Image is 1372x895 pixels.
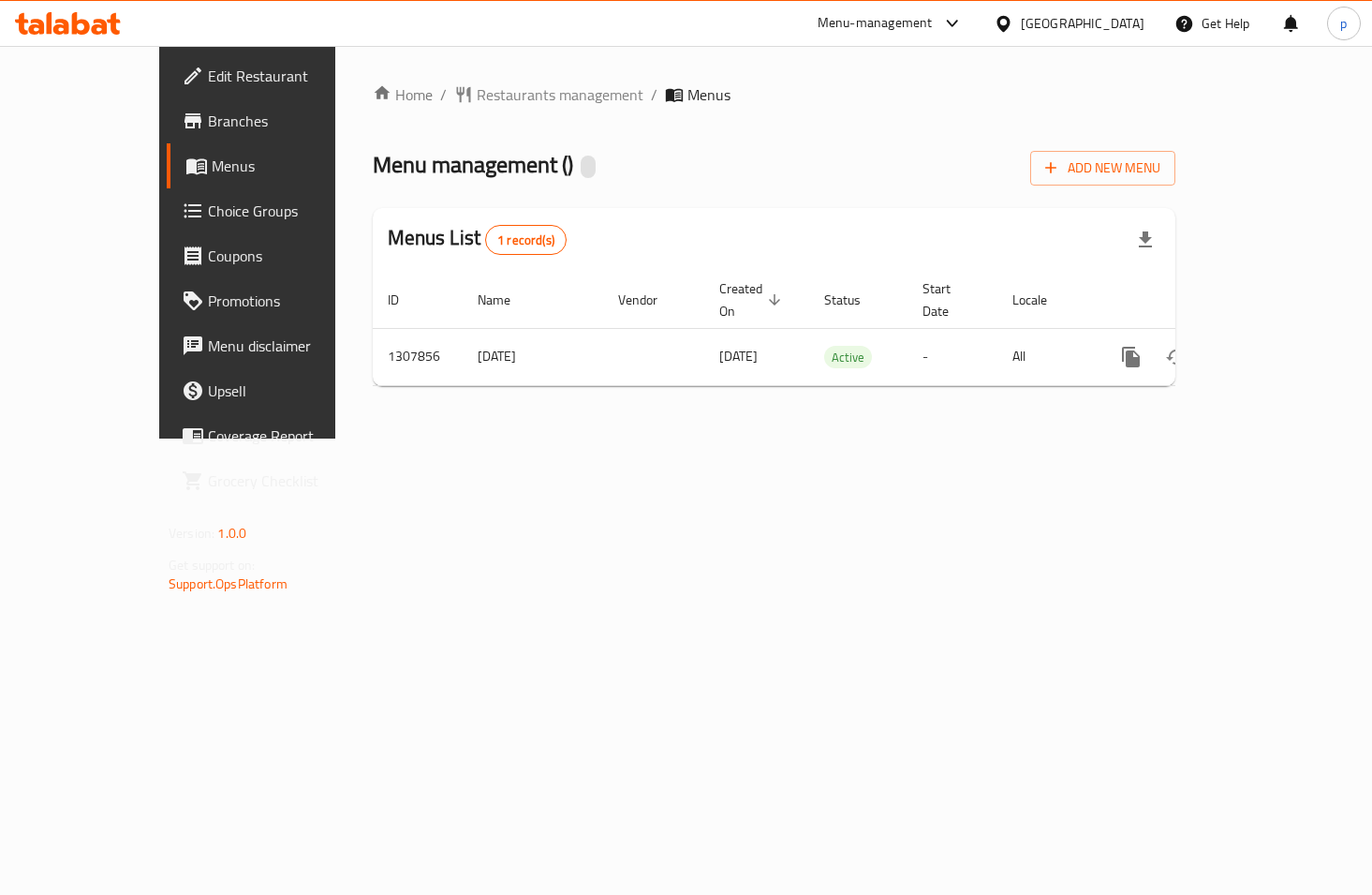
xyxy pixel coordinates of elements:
a: Edit Restaurant [167,53,389,98]
li: / [440,83,447,106]
a: Menu disclaimer [167,323,389,368]
span: Menus [212,155,374,177]
a: Coupons [167,233,389,278]
a: Support.OpsPlatform [169,572,288,596]
li: / [651,83,657,106]
a: Branches [167,98,389,143]
a: Grocery Checklist [167,458,389,503]
span: Created On [719,277,787,322]
td: All [997,328,1094,385]
span: 1.0.0 [217,521,246,545]
a: Restaurants management [454,83,643,106]
div: Active [824,346,872,368]
span: Add New Menu [1045,157,1160,180]
span: Promotions [208,290,374,312]
div: Total records count [485,225,567,255]
a: Menus [167,143,389,188]
span: Name [478,289,535,311]
td: 1307856 [373,328,463,385]
span: Coupons [208,245,374,267]
span: Menu disclaimer [208,335,374,357]
span: Grocery Checklist [208,470,374,492]
nav: breadcrumb [373,83,1175,106]
table: enhanced table [373,272,1304,386]
span: 1 record(s) [486,231,566,249]
span: Coverage Report [208,425,374,447]
span: Active [824,347,872,368]
td: - [907,328,997,385]
span: Upsell [208,380,374,402]
div: Export file [1123,217,1168,262]
span: Edit Restaurant [208,65,374,87]
span: Start Date [922,277,975,322]
a: Home [373,83,433,106]
span: Restaurants management [477,83,643,106]
h2: Menus List [388,224,567,255]
span: Menus [687,83,730,106]
span: Choice Groups [208,200,374,222]
span: [DATE] [719,344,758,368]
span: Status [824,289,885,311]
button: Change Status [1154,335,1199,380]
a: Choice Groups [167,188,389,233]
a: Promotions [167,278,389,323]
button: more [1109,335,1154,380]
span: p [1340,13,1347,34]
span: Vendor [618,289,682,311]
span: Get support on: [169,553,255,577]
span: Branches [208,110,374,132]
button: Add New Menu [1030,151,1175,186]
a: Upsell [167,368,389,413]
td: [DATE] [463,328,603,385]
span: Locale [1012,289,1071,311]
th: Actions [1094,272,1304,329]
a: Coverage Report [167,413,389,458]
div: [GEOGRAPHIC_DATA] [1021,13,1144,34]
span: ID [388,289,423,311]
div: Menu-management [818,12,933,35]
span: Version: [169,521,214,545]
span: Menu management ( ) [373,143,573,186]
